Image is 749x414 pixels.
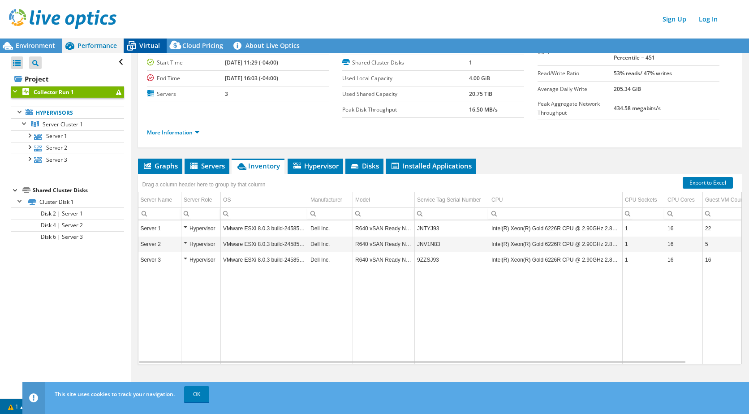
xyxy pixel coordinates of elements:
td: Column CPU Sockets, Value 1 [623,221,665,237]
div: OS [223,194,231,205]
td: Column Server Name, Value Server 2 [138,237,181,252]
td: Column CPU Cores, Value 16 [665,252,703,268]
td: Column CPU Cores, Value 16 [665,221,703,237]
span: Performance [77,41,117,50]
div: Hypervisor [184,223,218,234]
div: Server Role [184,194,212,205]
div: CPU Cores [667,194,695,205]
label: Read/Write Ratio [538,69,614,78]
b: 434.58 megabits/s [614,104,661,112]
td: Column Model, Value R640 vSAN Ready Node [353,237,415,252]
label: Shared Cluster Disks [342,58,469,67]
td: Server Name Column [138,192,181,208]
label: End Time [147,74,225,83]
label: Average Daily Write [538,85,614,94]
td: Column CPU, Value Intel(R) Xeon(R) Gold 6226R CPU @ 2.90GHz 2.89 GHz [489,237,623,252]
td: Column CPU Sockets, Value 1 [623,252,665,268]
td: Column CPU, Value Intel(R) Xeon(R) Gold 6226R CPU @ 2.90GHz 2.89 GHz [489,221,623,237]
span: Installed Applications [390,161,472,170]
a: Log In [694,13,722,26]
span: Cloud Pricing [182,41,223,50]
span: Servers [189,161,225,170]
span: Inventory [236,161,280,170]
span: Virtual [139,41,160,50]
div: Shared Cluster Disks [33,185,124,196]
div: Guest VM Count [705,194,745,205]
div: CPU [491,194,503,205]
td: Column Service Tag Serial Number, Filter cell [415,208,489,220]
td: Manufacturer Column [308,192,353,208]
a: Server 2 [11,142,124,154]
b: 4.00 GiB [469,74,490,82]
a: Server 1 [11,130,124,142]
td: Column Manufacturer, Value Dell Inc. [308,252,353,268]
td: CPU Sockets Column [623,192,665,208]
a: Cluster Disk 1 [11,196,124,207]
td: Column Service Tag Serial Number, Value JNTYJ93 [415,221,489,237]
b: 53% reads/ 47% writes [614,69,672,77]
label: Peak Aggregate Network Throughput [538,99,614,117]
div: Hypervisor [184,239,218,250]
div: Model [355,194,370,205]
td: OS Column [221,192,308,208]
td: Column Model, Value R640 vSAN Ready Node [353,221,415,237]
a: About Live Optics [230,39,306,53]
td: Server Role Column [181,192,221,208]
a: Project [11,72,124,86]
span: This site uses cookies to track your navigation. [55,390,175,398]
div: CPU Sockets [625,194,657,205]
b: 20.75 TiB [469,90,492,98]
img: live_optics_svg.svg [9,9,116,29]
b: 3 [225,90,228,98]
td: Column Service Tag Serial Number, Value 9ZZSJ93 [415,252,489,268]
td: Column Model, Value R640 vSAN Ready Node [353,252,415,268]
a: Server Cluster 1 [11,118,124,130]
span: Graphs [142,161,178,170]
a: Server 3 [11,154,124,165]
b: 16.50 MB/s [469,106,498,113]
a: Export to Excel [683,177,733,189]
td: Column Server Name, Value Server 3 [138,252,181,268]
div: Drag a column header here to group by that column [140,178,268,191]
td: Column CPU Sockets, Filter cell [623,208,665,220]
span: Hypervisor [292,161,339,170]
b: 1 [469,59,472,66]
a: Disk 4 | Server 2 [11,220,124,231]
td: Column Server Role, Value Hypervisor [181,252,221,268]
td: Column OS, Value VMware ESXi 8.0.3 build-24585383 [221,221,308,237]
td: CPU Cores Column [665,192,703,208]
a: Hypervisors [11,107,124,118]
a: Disk 2 | Server 1 [11,207,124,219]
span: Environment [16,41,55,50]
div: Data grid [138,174,742,364]
td: Column Server Role, Value Hypervisor [181,221,221,237]
a: Disk 6 | Server 3 [11,231,124,243]
b: [DATE] 16:03 (-04:00) [225,74,278,82]
span: Server Cluster 1 [43,121,83,128]
b: Collector Run 1 [34,88,74,96]
td: Column CPU Cores, Value 16 [665,237,703,252]
td: Column Server Name, Filter cell [138,208,181,220]
label: Peak Disk Throughput [342,105,469,114]
b: 205.34 GiB [614,85,641,93]
td: Column OS, Value VMware ESXi 8.0.3 build-24585383 [221,237,308,252]
td: Model Column [353,192,415,208]
td: CPU Column [489,192,623,208]
div: Server Name [141,194,172,205]
td: Column CPU, Filter cell [489,208,623,220]
a: Collector Run 1 [11,86,124,98]
td: Column Server Role, Value Hypervisor [181,237,221,252]
label: Servers [147,90,225,99]
a: Sign Up [658,13,691,26]
td: Column OS, Value VMware ESXi 8.0.3 build-24585383 [221,252,308,268]
label: Start Time [147,58,225,67]
td: Column CPU, Value Intel(R) Xeon(R) Gold 6226R CPU @ 2.90GHz 2.89 GHz [489,252,623,268]
a: 1 [2,401,30,412]
span: Disks [350,161,379,170]
a: More Information [147,129,199,136]
div: Hypervisor [184,254,218,265]
b: [DATE] 11:29 (-04:00) [225,59,278,66]
a: OK [184,386,209,402]
div: Manufacturer [310,194,342,205]
td: Column Service Tag Serial Number, Value JNV1N83 [415,237,489,252]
